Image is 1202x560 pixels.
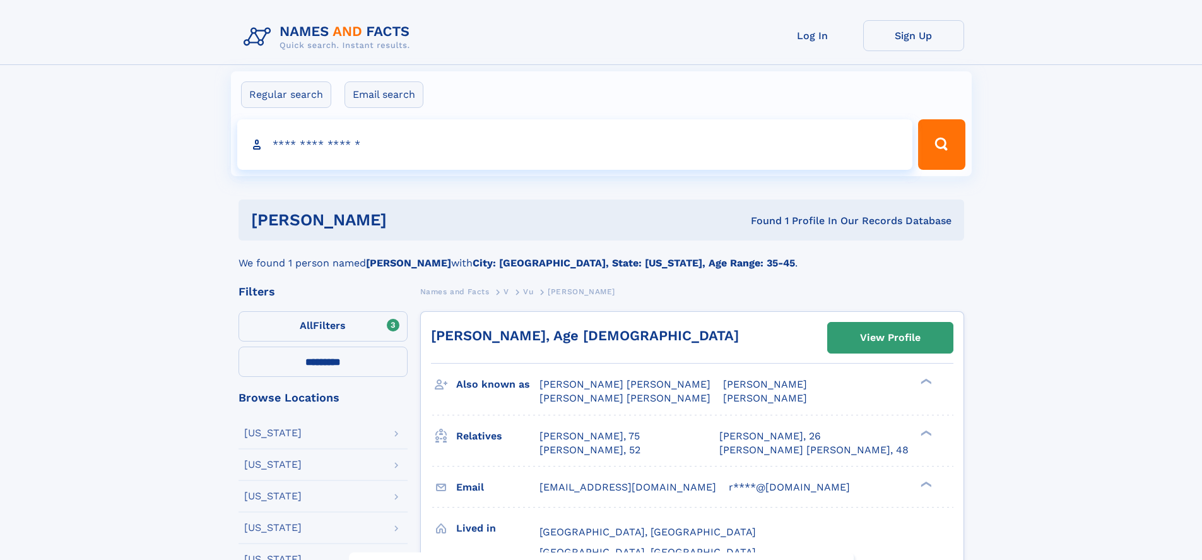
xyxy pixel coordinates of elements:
[239,241,964,271] div: We found 1 person named with .
[244,491,302,501] div: [US_STATE]
[539,378,710,390] span: [PERSON_NAME] [PERSON_NAME]
[719,429,821,443] a: [PERSON_NAME], 26
[863,20,964,51] a: Sign Up
[239,311,408,342] label: Filters
[918,119,965,170] button: Search Button
[917,480,933,488] div: ❯
[239,392,408,403] div: Browse Locations
[523,283,533,299] a: Vu
[504,287,509,296] span: V
[828,323,953,353] a: View Profile
[539,392,710,404] span: [PERSON_NAME] [PERSON_NAME]
[539,546,756,558] span: [GEOGRAPHIC_DATA], [GEOGRAPHIC_DATA]
[860,323,921,352] div: View Profile
[239,20,420,54] img: Logo Names and Facts
[719,443,909,457] a: [PERSON_NAME] [PERSON_NAME], 48
[539,429,640,443] a: [PERSON_NAME], 75
[251,212,569,228] h1: [PERSON_NAME]
[456,426,539,447] h3: Relatives
[300,319,313,331] span: All
[456,477,539,498] h3: Email
[762,20,863,51] a: Log In
[239,286,408,297] div: Filters
[539,526,756,538] span: [GEOGRAPHIC_DATA], [GEOGRAPHIC_DATA]
[504,283,509,299] a: V
[456,374,539,395] h3: Also known as
[548,287,615,296] span: [PERSON_NAME]
[241,81,331,108] label: Regular search
[917,378,933,386] div: ❯
[473,257,795,269] b: City: [GEOGRAPHIC_DATA], State: [US_STATE], Age Range: 35-45
[366,257,451,269] b: [PERSON_NAME]
[244,523,302,533] div: [US_STATE]
[523,287,533,296] span: Vu
[456,518,539,539] h3: Lived in
[569,214,952,228] div: Found 1 Profile In Our Records Database
[539,481,716,493] span: [EMAIL_ADDRESS][DOMAIN_NAME]
[539,443,640,457] a: [PERSON_NAME], 52
[237,119,913,170] input: search input
[345,81,423,108] label: Email search
[420,283,490,299] a: Names and Facts
[244,428,302,438] div: [US_STATE]
[431,328,739,343] a: [PERSON_NAME], Age [DEMOGRAPHIC_DATA]
[244,460,302,470] div: [US_STATE]
[723,378,807,390] span: [PERSON_NAME]
[723,392,807,404] span: [PERSON_NAME]
[917,429,933,437] div: ❯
